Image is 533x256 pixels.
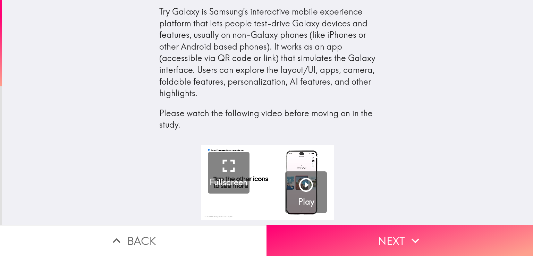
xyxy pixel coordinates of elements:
button: Fullscreen [208,152,249,194]
div: 2:49 [306,148,327,163]
p: Please watch the following video before moving on in the study. [159,108,376,131]
button: Play [285,171,327,213]
button: Next [266,225,533,256]
div: Try Galaxy is Samsung's interactive mobile experience platform that lets people test-drive Galaxy... [159,6,376,131]
h5: Fullscreen [210,177,247,188]
h5: Play [298,196,314,208]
